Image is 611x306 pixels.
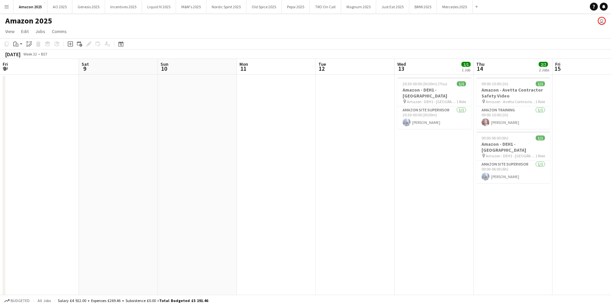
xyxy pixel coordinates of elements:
[3,27,17,36] a: View
[14,0,48,13] button: Amazon 2025
[48,0,72,13] button: AO 2025
[407,99,456,104] span: Amazon - DEH1 - [GEOGRAPHIC_DATA]
[456,99,466,104] span: 1 Role
[476,77,550,129] app-job-card: 09:00-10:00 (1h)1/1Amazon - Avetta Contractor Safety Video Amazon - Avetta Contractor Safety Vide...
[536,135,545,140] span: 1/1
[5,16,52,26] h1: Amazon 2025
[397,106,471,129] app-card-role: Amazon Site Supervisor1/120:30-00:00 (3h30m)[PERSON_NAME]
[161,61,168,67] span: Sun
[239,61,248,67] span: Mon
[598,17,606,25] app-user-avatar: Sylvia Murray
[482,135,508,140] span: 00:00-06:00 (6h)
[160,65,168,72] span: 10
[176,0,206,13] button: M&M's 2025
[476,106,550,129] app-card-role: Amazon Training1/109:00-10:00 (1h)[PERSON_NAME]
[11,298,30,303] span: Budgeted
[535,99,545,104] span: 1 Role
[82,61,89,67] span: Sat
[397,61,406,67] span: Wed
[142,0,176,13] button: Liquid IV 2025
[555,61,560,67] span: Fri
[486,99,535,104] span: Amazon - Avetta Contractor Safety Video
[539,67,549,72] div: 2 Jobs
[21,28,29,34] span: Edit
[482,81,508,86] span: 09:00-10:00 (1h)
[457,81,466,86] span: 1/1
[437,0,473,13] button: Mercedes 2025
[409,0,437,13] button: BMW 2025
[41,52,48,57] div: BST
[5,51,20,57] div: [DATE]
[535,153,545,158] span: 1 Role
[476,132,550,183] app-job-card: 00:00-06:00 (6h)1/1Amazon - DEH1 - [GEOGRAPHIC_DATA] Amazon - DEH1 - [GEOGRAPHIC_DATA]1 RoleAmazo...
[536,81,545,86] span: 1/1
[18,27,31,36] a: Edit
[22,52,38,57] span: Week 32
[246,0,282,13] button: Old Spice 2025
[539,62,548,67] span: 2/2
[238,65,248,72] span: 11
[317,65,326,72] span: 12
[396,65,406,72] span: 13
[33,27,48,36] a: Jobs
[105,0,142,13] button: Incentives 2025
[476,87,550,99] h3: Amazon - Avetta Contractor Safety Video
[476,161,550,183] app-card-role: Amazon Site Supervisor1/100:00-06:00 (6h)[PERSON_NAME]
[476,61,485,67] span: Thu
[282,0,310,13] button: Pepsi 2025
[52,28,67,34] span: Comms
[49,27,69,36] a: Comms
[81,65,89,72] span: 9
[36,298,52,303] span: All jobs
[461,62,471,67] span: 1/1
[403,81,447,86] span: 20:30-00:00 (3h30m) (Thu)
[554,65,560,72] span: 15
[5,28,15,34] span: View
[486,153,535,158] span: Amazon - DEH1 - [GEOGRAPHIC_DATA]
[159,298,208,303] span: Total Budgeted £5 191.46
[476,141,550,153] h3: Amazon - DEH1 - [GEOGRAPHIC_DATA]
[2,65,8,72] span: 8
[475,65,485,72] span: 14
[206,0,246,13] button: Nordic Spirit 2025
[35,28,45,34] span: Jobs
[58,298,208,303] div: Salary £4 922.00 + Expenses £269.46 + Subsistence £0.00 =
[72,0,105,13] button: Genesis 2025
[310,0,341,13] button: TRO On Call
[397,77,471,129] app-job-card: 20:30-00:00 (3h30m) (Thu)1/1Amazon - DEH1 - [GEOGRAPHIC_DATA] Amazon - DEH1 - [GEOGRAPHIC_DATA]1 ...
[462,67,470,72] div: 1 Job
[3,61,8,67] span: Fri
[376,0,409,13] button: Just Eat 2025
[341,0,376,13] button: Magnum 2025
[3,297,31,304] button: Budgeted
[318,61,326,67] span: Tue
[397,87,471,99] h3: Amazon - DEH1 - [GEOGRAPHIC_DATA]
